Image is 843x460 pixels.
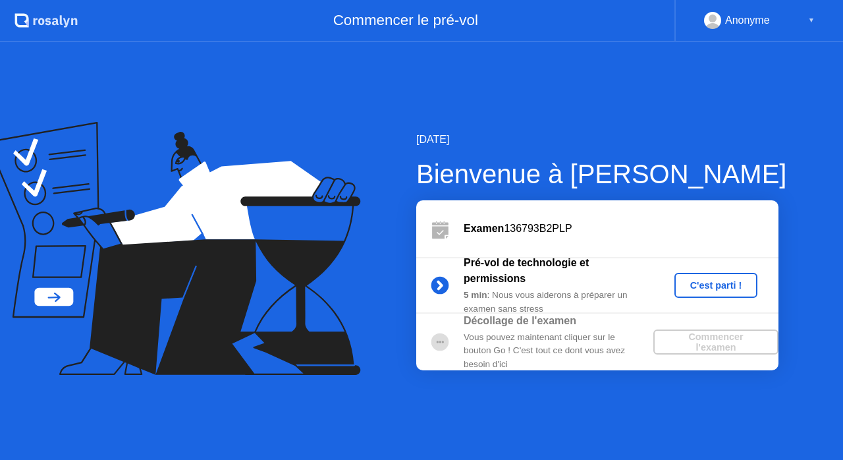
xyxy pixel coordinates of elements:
div: : Nous vous aiderons à préparer un examen sans stress [464,289,653,316]
b: 5 min [464,290,487,300]
b: Pré-vol de technologie et permissions [464,257,589,284]
b: Décollage de l'examen [464,315,576,326]
div: Bienvenue à [PERSON_NAME] [416,154,786,194]
b: Examen [464,223,504,234]
button: C'est parti ! [674,273,758,298]
div: Vous pouvez maintenant cliquer sur le bouton Go ! C'est tout ce dont vous avez besoin d'ici [464,331,653,371]
div: Anonyme [725,12,770,29]
button: Commencer l'examen [653,330,778,355]
div: Commencer l'examen [659,331,773,353]
div: 136793B2PLP [464,221,778,237]
div: C'est parti ! [680,280,753,291]
div: ▼ [808,12,815,29]
div: [DATE] [416,132,786,148]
